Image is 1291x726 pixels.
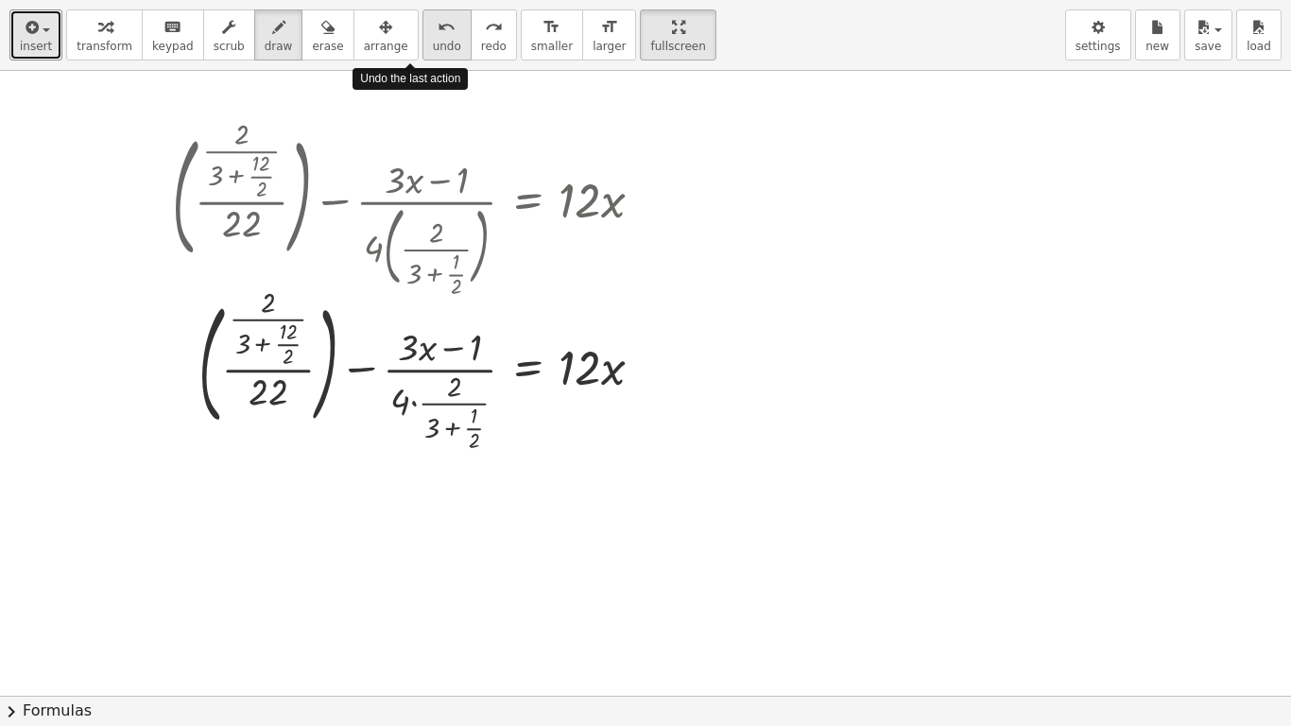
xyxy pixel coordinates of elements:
span: settings [1076,40,1121,53]
span: save [1195,40,1221,53]
button: undoundo [422,9,472,60]
span: scrub [214,40,245,53]
span: new [1145,40,1169,53]
button: draw [254,9,303,60]
span: keypad [152,40,194,53]
i: format_size [600,16,618,39]
button: save [1184,9,1232,60]
i: redo [485,16,503,39]
span: insert [20,40,52,53]
button: insert [9,9,62,60]
button: keyboardkeypad [142,9,204,60]
span: erase [312,40,343,53]
span: redo [481,40,507,53]
span: larger [593,40,626,53]
button: format_sizesmaller [521,9,583,60]
span: draw [265,40,293,53]
button: arrange [353,9,419,60]
button: redoredo [471,9,517,60]
button: new [1135,9,1180,60]
button: erase [301,9,353,60]
i: keyboard [164,16,181,39]
div: Undo the last action [353,68,468,90]
span: load [1247,40,1271,53]
span: undo [433,40,461,53]
i: undo [438,16,456,39]
span: fullscreen [650,40,705,53]
i: format_size [542,16,560,39]
button: transform [66,9,143,60]
button: settings [1065,9,1131,60]
button: load [1236,9,1282,60]
span: arrange [364,40,408,53]
span: smaller [531,40,573,53]
span: transform [77,40,132,53]
button: scrub [203,9,255,60]
button: fullscreen [640,9,715,60]
button: format_sizelarger [582,9,636,60]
